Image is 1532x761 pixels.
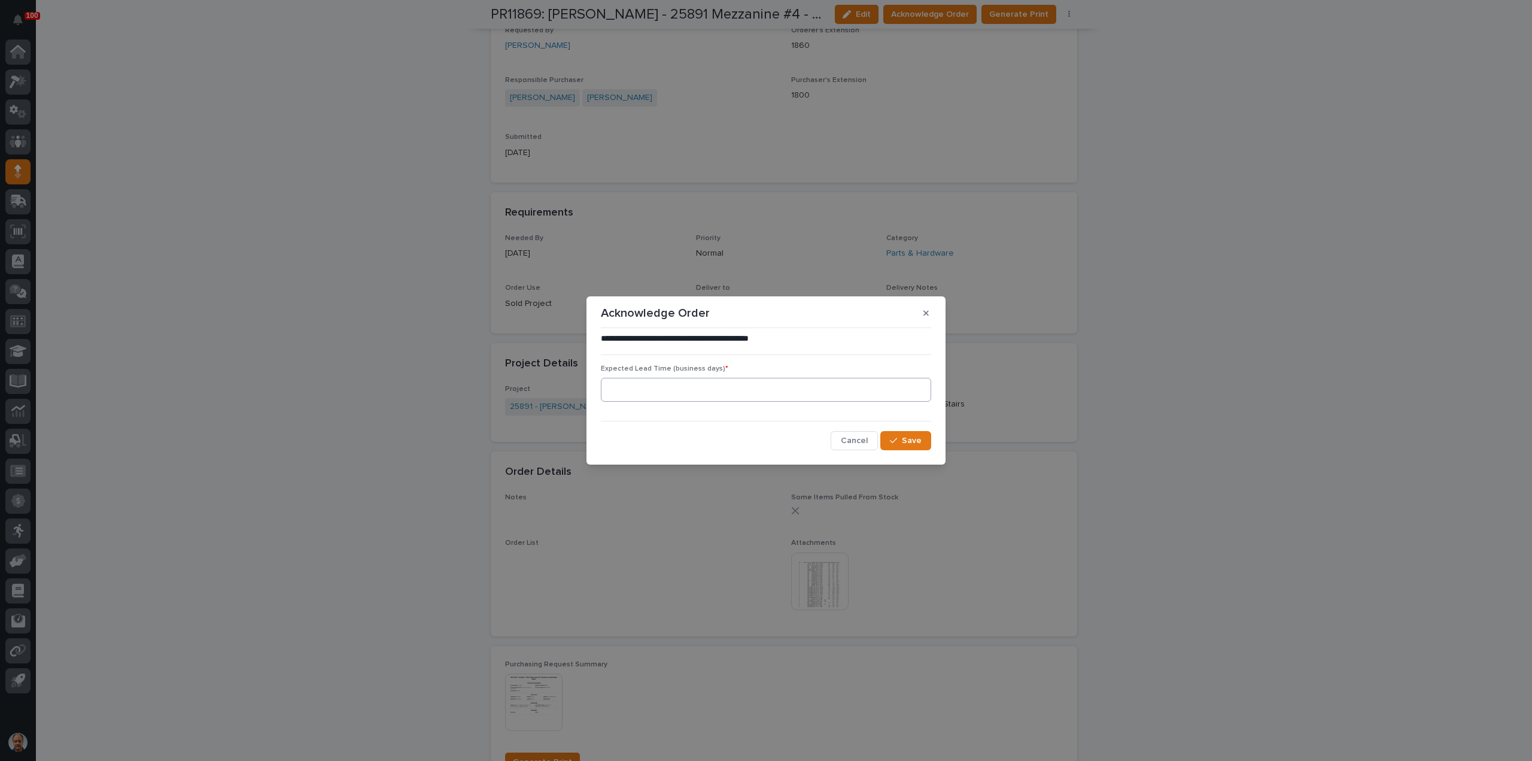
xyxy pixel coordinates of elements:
[902,436,922,445] span: Save
[601,306,710,320] p: Acknowledge Order
[601,365,728,372] span: Expected Lead Time (business days)
[831,431,878,450] button: Cancel
[841,436,868,445] span: Cancel
[880,431,931,450] button: Save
